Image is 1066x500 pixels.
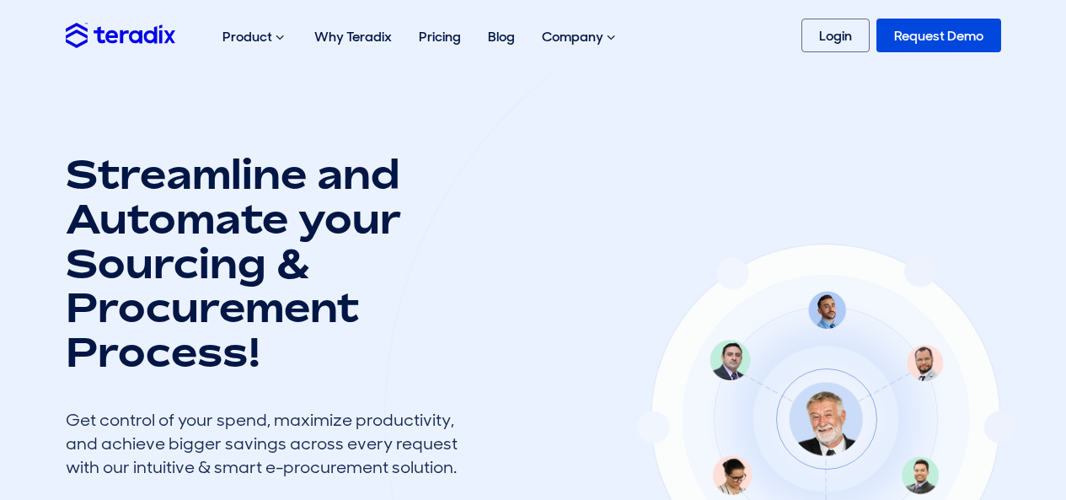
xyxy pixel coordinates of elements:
[66,152,470,374] h1: Streamline and Automate your Sourcing & Procurement Process!
[405,10,474,63] a: Pricing
[876,19,1001,52] a: Request Demo
[66,23,175,47] img: Teradix logo
[301,10,405,63] a: Why Teradix
[66,408,470,479] div: Get control of your spend, maximize productivity, and achieve bigger savings across every request...
[474,10,528,63] a: Blog
[801,19,870,52] a: Login
[209,10,301,64] div: Product
[528,10,632,64] div: Company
